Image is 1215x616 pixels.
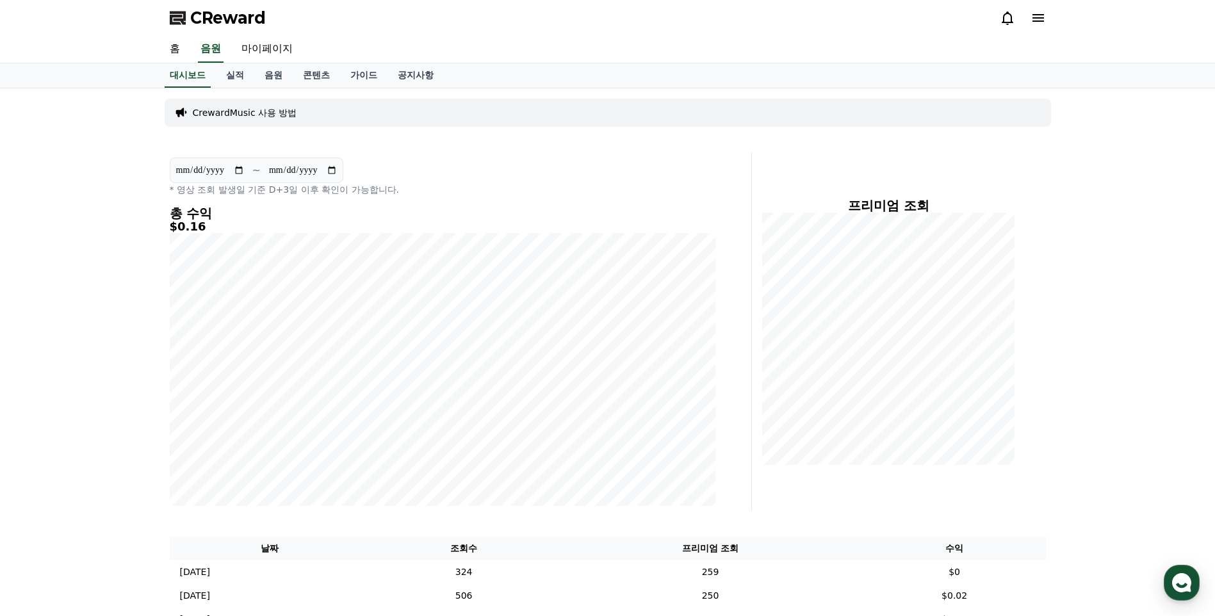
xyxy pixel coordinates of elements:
[193,106,297,119] a: CrewardMusic 사용 방법
[370,537,557,560] th: 조회수
[170,537,370,560] th: 날짜
[863,584,1046,608] td: $0.02
[170,220,715,233] h5: $0.16
[762,199,1015,213] h4: 프리미엄 조회
[370,584,557,608] td: 506
[387,63,444,88] a: 공지사항
[216,63,254,88] a: 실적
[863,537,1046,560] th: 수익
[170,206,715,220] h4: 총 수익
[170,183,715,196] p: * 영상 조회 발생일 기준 D+3일 이후 확인이 가능합니다.
[231,36,303,63] a: 마이페이지
[159,36,190,63] a: 홈
[190,8,266,28] span: CReward
[180,589,210,603] p: [DATE]
[557,537,863,560] th: 프리미엄 조회
[254,63,293,88] a: 음원
[198,36,224,63] a: 음원
[252,163,261,178] p: ~
[293,63,340,88] a: 콘텐츠
[180,565,210,579] p: [DATE]
[340,63,387,88] a: 가이드
[557,560,863,584] td: 259
[165,63,211,88] a: 대시보드
[863,560,1046,584] td: $0
[370,560,557,584] td: 324
[557,584,863,608] td: 250
[170,8,266,28] a: CReward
